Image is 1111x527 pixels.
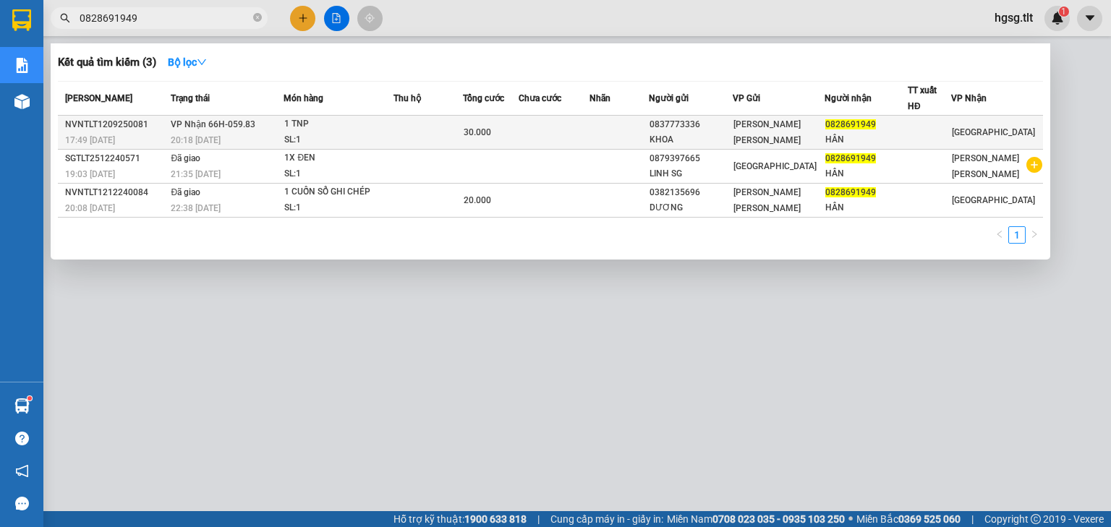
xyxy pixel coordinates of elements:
[995,230,1004,239] span: left
[1026,226,1043,244] button: right
[171,187,200,197] span: Đã giao
[951,93,987,103] span: VP Nhận
[171,135,221,145] span: 20:18 [DATE]
[650,185,731,200] div: 0382135696
[65,203,115,213] span: 20:08 [DATE]
[171,203,221,213] span: 22:38 [DATE]
[15,497,29,510] span: message
[825,153,876,163] span: 0828691949
[65,117,166,132] div: NVNTLT1209250081
[65,169,115,179] span: 19:03 [DATE]
[825,119,876,129] span: 0828691949
[171,119,255,129] span: VP Nhận 66H-059.83
[80,10,250,26] input: Tìm tên, số ĐT hoặc mã đơn
[1009,227,1025,243] a: 1
[908,85,937,111] span: TT xuất HĐ
[284,93,323,103] span: Món hàng
[650,200,731,215] div: DƯƠNG
[1026,226,1043,244] li: Next Page
[1030,230,1039,239] span: right
[27,396,32,400] sup: 1
[284,166,393,182] div: SL: 1
[171,169,221,179] span: 21:35 [DATE]
[197,57,207,67] span: down
[650,117,731,132] div: 0837773336
[65,135,115,145] span: 17:49 [DATE]
[952,195,1035,205] span: [GEOGRAPHIC_DATA]
[825,187,876,197] span: 0828691949
[825,166,907,181] div: HÂN
[14,94,30,109] img: warehouse-icon
[952,127,1035,137] span: [GEOGRAPHIC_DATA]
[825,132,907,147] div: HÂN
[650,166,731,181] div: LINH SG
[65,185,166,200] div: NVNTLT1212240084
[284,184,393,200] div: 1 CUỐN SỔ GHI CHÉP
[464,127,491,137] span: 30.000
[284,150,393,166] div: 1X ĐEN
[825,200,907,215] div: HÂN
[253,13,262,22] span: close-circle
[393,93,421,103] span: Thu hộ
[825,93,872,103] span: Người nhận
[284,116,393,132] div: 1 TNP
[991,226,1008,244] li: Previous Page
[733,93,760,103] span: VP Gửi
[58,55,156,70] h3: Kết quả tìm kiếm ( 3 )
[952,153,1019,179] span: [PERSON_NAME] [PERSON_NAME]
[1026,157,1042,173] span: plus-circle
[15,464,29,478] span: notification
[14,58,30,73] img: solution-icon
[589,93,610,103] span: Nhãn
[65,151,166,166] div: SGTLT2512240571
[733,119,801,145] span: [PERSON_NAME] [PERSON_NAME]
[14,398,30,414] img: warehouse-icon
[156,51,218,74] button: Bộ lọcdown
[649,93,689,103] span: Người gửi
[60,13,70,23] span: search
[519,93,561,103] span: Chưa cước
[284,132,393,148] div: SL: 1
[733,187,801,213] span: [PERSON_NAME] [PERSON_NAME]
[463,93,504,103] span: Tổng cước
[733,161,817,171] span: [GEOGRAPHIC_DATA]
[991,226,1008,244] button: left
[12,9,31,31] img: logo-vxr
[464,195,491,205] span: 20.000
[65,93,132,103] span: [PERSON_NAME]
[171,93,210,103] span: Trạng thái
[650,151,731,166] div: 0879397665
[15,432,29,445] span: question-circle
[168,56,207,68] strong: Bộ lọc
[284,200,393,216] div: SL: 1
[253,12,262,25] span: close-circle
[171,153,200,163] span: Đã giao
[1008,226,1026,244] li: 1
[650,132,731,147] div: KHOA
